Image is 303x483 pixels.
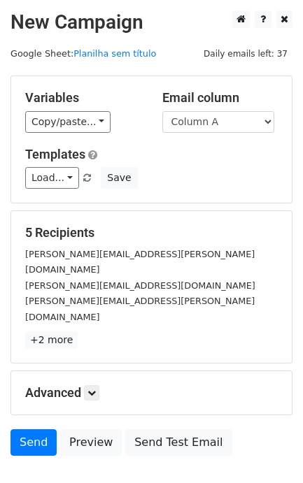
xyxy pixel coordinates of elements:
h5: Variables [25,90,141,106]
a: +2 more [25,331,78,349]
small: [PERSON_NAME][EMAIL_ADDRESS][PERSON_NAME][DOMAIN_NAME] [25,296,255,322]
a: Planilha sem título [73,48,156,59]
small: Google Sheet: [10,48,156,59]
a: Load... [25,167,79,189]
small: [PERSON_NAME][EMAIL_ADDRESS][DOMAIN_NAME] [25,280,255,291]
a: Copy/paste... [25,111,111,133]
button: Save [101,167,137,189]
h5: Advanced [25,385,278,401]
span: Daily emails left: 37 [199,46,293,62]
h5: Email column [162,90,279,106]
a: Templates [25,147,85,161]
a: Send [10,429,57,456]
a: Preview [60,429,122,456]
a: Daily emails left: 37 [199,48,293,59]
a: Send Test Email [125,429,232,456]
h5: 5 Recipients [25,225,278,240]
h2: New Campaign [10,10,293,34]
small: [PERSON_NAME][EMAIL_ADDRESS][PERSON_NAME][DOMAIN_NAME] [25,249,255,275]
